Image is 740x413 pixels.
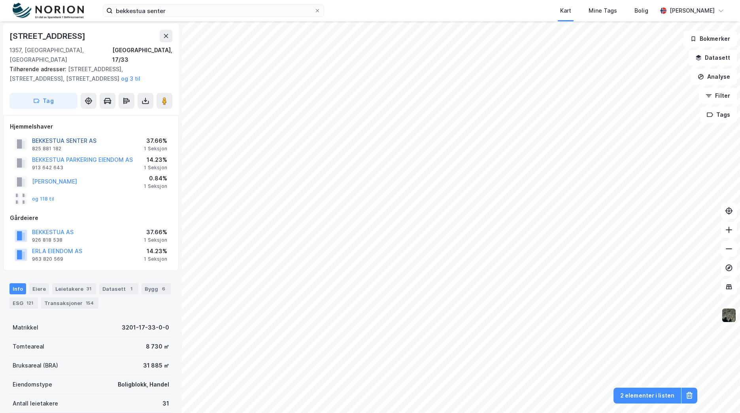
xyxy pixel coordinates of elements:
[32,165,63,171] div: 913 642 643
[32,256,63,262] div: 963 820 569
[10,122,172,131] div: Hjemmelshaver
[144,227,167,237] div: 37.66%
[691,69,737,85] button: Analyse
[143,361,169,370] div: 31 885 ㎡
[144,246,167,256] div: 14.23%
[9,45,112,64] div: 1357, [GEOGRAPHIC_DATA], [GEOGRAPHIC_DATA]
[162,399,169,408] div: 31
[85,285,93,293] div: 31
[13,3,84,19] img: norion-logo.80e7a08dc31c2e691866.png
[144,183,167,189] div: 1 Seksjon
[122,323,169,332] div: 3201-17-33-0-0
[144,136,167,146] div: 37.66%
[721,308,736,323] img: 9k=
[700,107,737,123] button: Tags
[9,283,26,294] div: Info
[118,380,169,389] div: Boligblokk, Handel
[13,342,44,351] div: Tomteareal
[10,213,172,223] div: Gårdeiere
[9,297,38,309] div: ESG
[9,64,166,83] div: [STREET_ADDRESS], [STREET_ADDRESS], [STREET_ADDRESS]
[13,323,38,332] div: Matrikkel
[144,174,167,183] div: 0.84%
[589,6,617,15] div: Mine Tags
[146,342,169,351] div: 8 730 ㎡
[9,66,68,72] span: Tilhørende adresser:
[99,283,138,294] div: Datasett
[144,256,167,262] div: 1 Seksjon
[41,297,98,309] div: Transaksjoner
[9,93,77,109] button: Tag
[142,283,171,294] div: Bygg
[699,88,737,104] button: Filter
[113,5,314,17] input: Søk på adresse, matrikkel, gårdeiere, leietakere eller personer
[670,6,715,15] div: [PERSON_NAME]
[112,45,172,64] div: [GEOGRAPHIC_DATA], 17/33
[13,399,58,408] div: Antall leietakere
[52,283,96,294] div: Leietakere
[25,299,35,307] div: 121
[144,155,167,165] div: 14.23%
[127,285,135,293] div: 1
[160,285,168,293] div: 6
[634,6,648,15] div: Bolig
[144,237,167,243] div: 1 Seksjon
[700,375,740,413] div: Kontrollprogram for chat
[689,50,737,66] button: Datasett
[32,237,62,243] div: 926 818 538
[9,30,87,42] div: [STREET_ADDRESS]
[13,361,58,370] div: Bruksareal (BRA)
[29,283,49,294] div: Eiere
[32,146,61,152] div: 825 881 182
[13,380,52,389] div: Eiendomstype
[614,388,681,404] button: 2 elementer i listen
[144,165,167,171] div: 1 Seksjon
[700,375,740,413] iframe: Chat Widget
[84,299,95,307] div: 154
[144,146,167,152] div: 1 Seksjon
[560,6,571,15] div: Kart
[683,31,737,47] button: Bokmerker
